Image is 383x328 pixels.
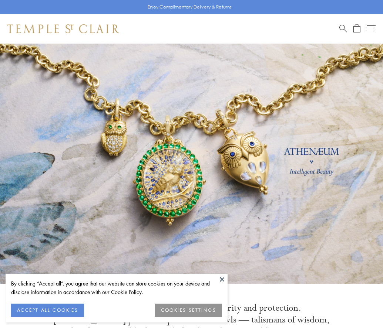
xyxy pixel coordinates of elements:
[148,3,232,11] p: Enjoy Complimentary Delivery & Returns
[7,24,119,33] img: Temple St. Clair
[339,24,347,33] a: Search
[353,24,360,33] a: Open Shopping Bag
[11,279,222,296] div: By clicking “Accept all”, you agree that our website can store cookies on your device and disclos...
[367,24,376,33] button: Open navigation
[155,304,222,317] button: COOKIES SETTINGS
[11,304,84,317] button: ACCEPT ALL COOKIES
